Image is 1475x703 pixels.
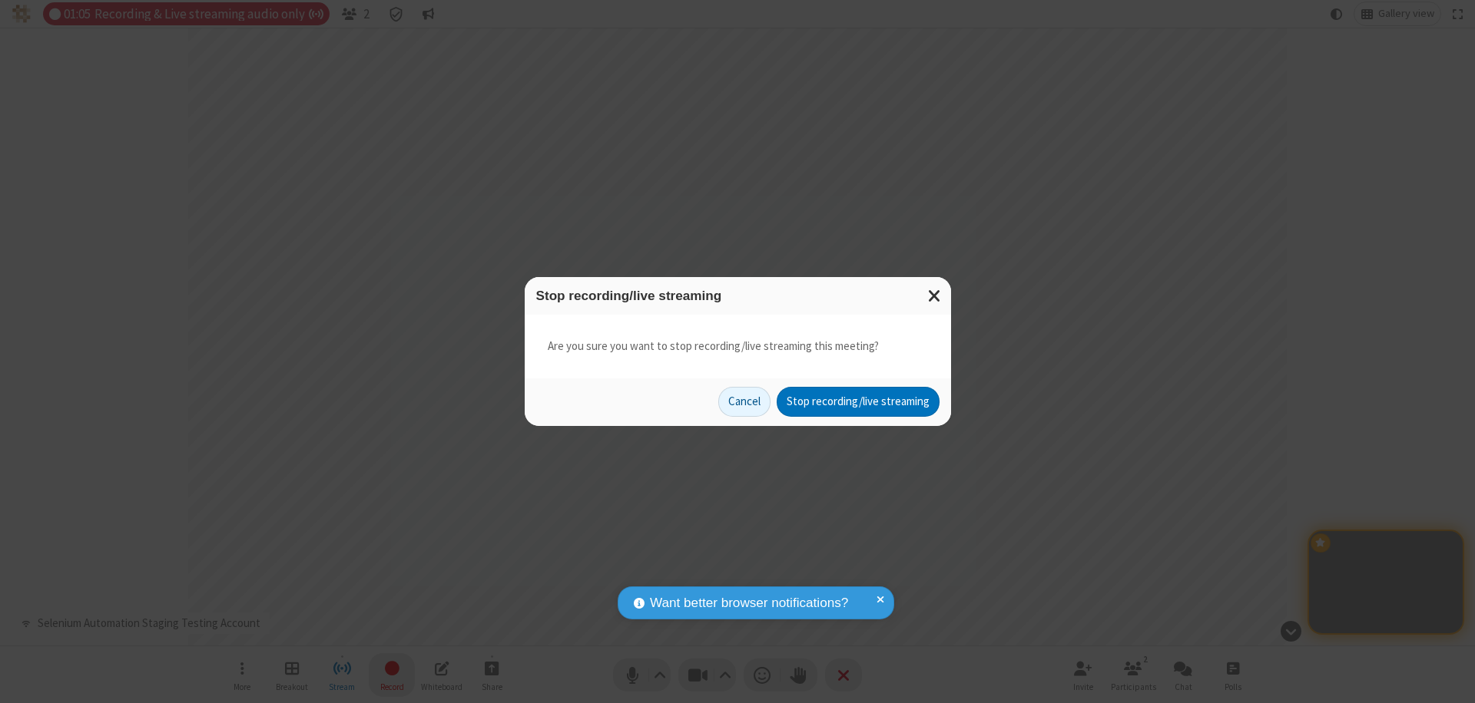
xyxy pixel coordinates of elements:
span: Want better browser notifications? [650,593,848,613]
button: Close modal [919,277,951,315]
button: Stop recording/live streaming [777,387,940,418]
h3: Stop recording/live streaming [536,289,940,303]
div: Are you sure you want to stop recording/live streaming this meeting? [525,315,951,378]
button: Cancel [718,387,771,418]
